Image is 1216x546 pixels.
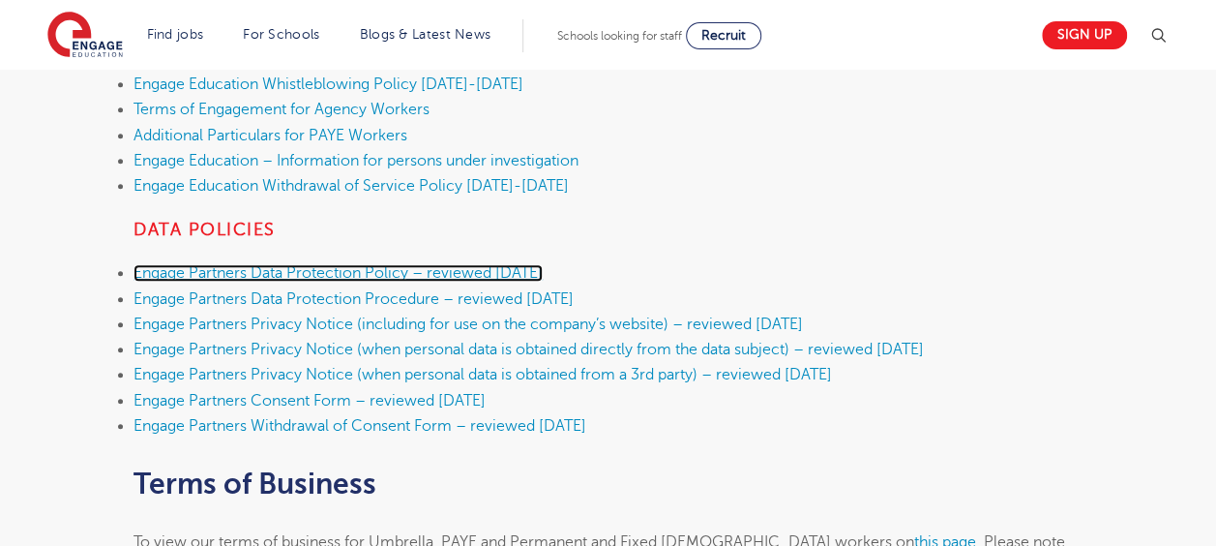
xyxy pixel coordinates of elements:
a: Engage Partners Privacy Notice (when personal data is obtained from a 3rd party) – reviewed [DATE] [133,366,832,383]
strong: Data Policies [133,220,276,239]
a: Engage Education – Information for persons under investigation [133,152,578,169]
a: Engage Partners Privacy Notice (including for use on the company’s website) – reviewed [DATE] [133,316,803,333]
a: Engage Education Withdrawal of Service Policy [DATE]-[DATE] [133,177,569,195]
h2: Terms of Business [133,468,1083,500]
a: Engage Partners Data Protection Policy – reviewed [DATE] [133,264,543,282]
a: Engage Partners Data Protection Procedure – reviewed [DATE] [133,290,574,308]
a: Blogs & Latest News [360,27,491,42]
a: Engage Partners Privacy Notice (when personal data is obtained directly from the data subject) – ... [133,341,924,358]
a: Engage Partners Withdrawal of Consent Form – reviewed [DATE] [133,417,586,435]
img: Engage Education [47,12,123,60]
a: Additional Particulars for PAYE Workers [133,127,407,144]
span: Recruit [701,28,746,43]
a: Sign up [1042,21,1127,49]
a: Recruit [686,22,761,49]
a: Terms of Engagement for Agency Workers [133,101,430,118]
a: Engage Partners Consent Form – reviewed [DATE] [133,392,486,409]
span: Schools looking for staff [557,29,682,43]
a: Find jobs [147,27,204,42]
a: Engage Education Whistleblowing Policy [DATE]-[DATE] [133,76,523,93]
a: For Schools [243,27,319,42]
